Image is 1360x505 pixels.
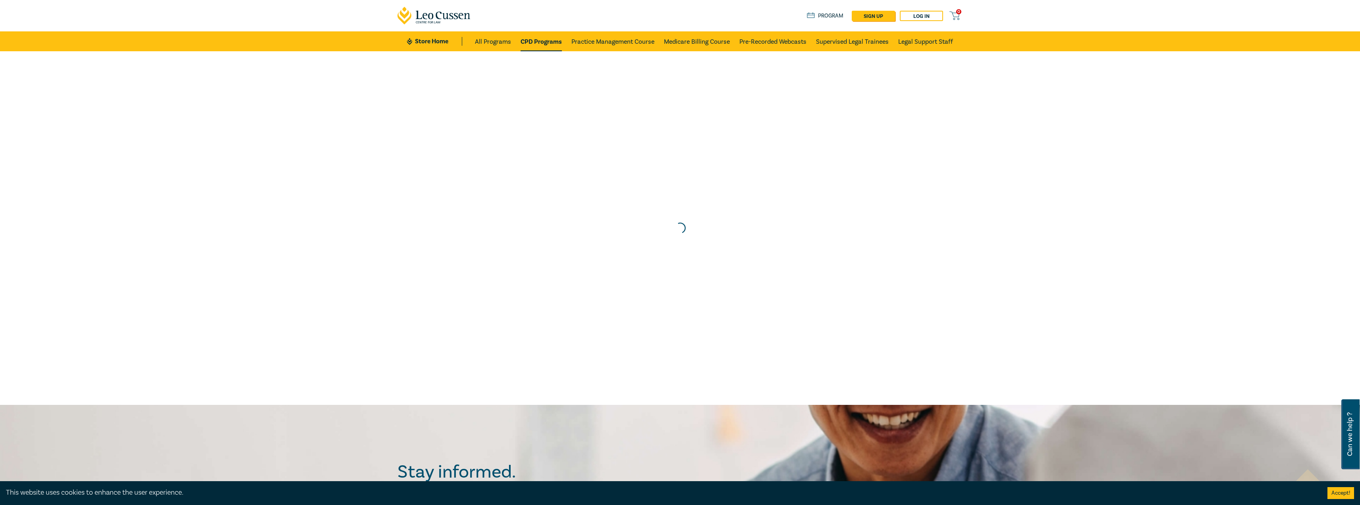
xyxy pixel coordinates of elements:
a: Log in [900,11,943,21]
a: Pre-Recorded Webcasts [739,31,806,51]
span: 0 [956,9,961,14]
a: Practice Management Course [571,31,654,51]
button: Accept cookies [1327,487,1354,499]
div: This website uses cookies to enhance the user experience. [6,488,1316,498]
a: Legal Support Staff [898,31,953,51]
a: Supervised Legal Trainees [816,31,889,51]
span: Can we help ? [1346,404,1354,464]
a: All Programs [475,31,511,51]
a: Store Home [407,37,462,46]
a: CPD Programs [521,31,562,51]
a: Medicare Billing Course [664,31,730,51]
a: Program [807,12,844,20]
h2: Stay informed. [397,462,585,482]
a: sign up [852,11,895,21]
